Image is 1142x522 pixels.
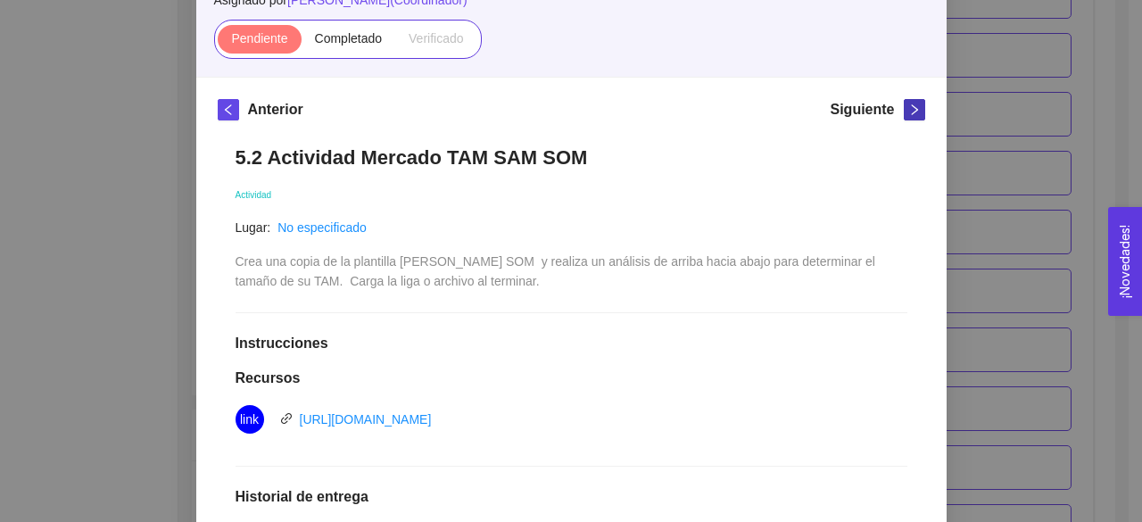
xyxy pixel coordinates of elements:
[236,218,271,237] article: Lugar:
[236,488,907,506] h1: Historial de entrega
[219,104,238,116] span: left
[300,412,432,427] a: [URL][DOMAIN_NAME]
[218,99,239,120] button: left
[1108,207,1142,316] button: Open Feedback Widget
[236,335,907,352] h1: Instrucciones
[240,405,259,434] span: link
[905,104,924,116] span: right
[236,254,879,288] span: Crea una copia de la plantilla [PERSON_NAME] SOM y realiza un análisis de arriba hacia abajo para...
[236,369,907,387] h1: Recursos
[409,31,463,46] span: Verificado
[315,31,383,46] span: Completado
[830,99,894,120] h5: Siguiente
[236,145,907,170] h1: 5.2 Actividad Mercado TAM SAM SOM
[231,31,287,46] span: Pendiente
[236,190,272,200] span: Actividad
[904,99,925,120] button: right
[248,99,303,120] h5: Anterior
[277,220,367,235] a: No especificado
[280,412,293,425] span: link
